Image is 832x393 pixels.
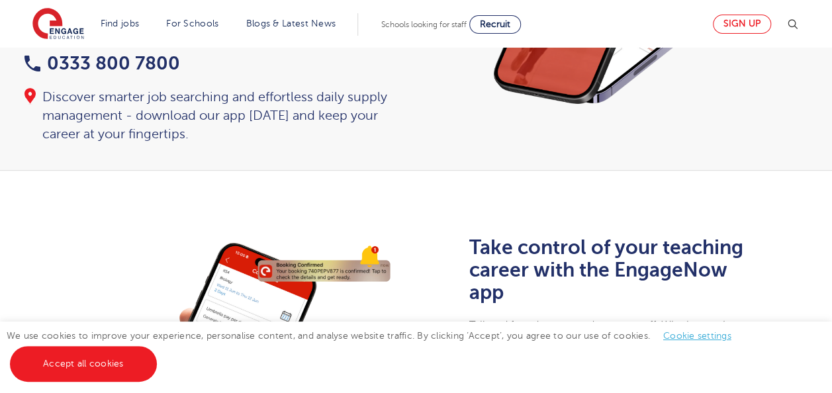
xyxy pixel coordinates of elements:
[101,19,140,28] a: Find jobs
[24,88,403,144] div: Discover smarter job searching and effortless daily supply management - download our app [DATE] a...
[469,320,745,367] span: Tailored for educators and support staff. Whether you’re planning ahead or managing daily booking...
[381,20,467,29] span: Schools looking for staff
[246,19,336,28] a: Blogs & Latest News
[7,331,745,369] span: We use cookies to improve your experience, personalise content, and analyse website traffic. By c...
[469,236,743,304] b: Take control of your teaching career with the EngageNow app
[663,331,731,341] a: Cookie settings
[480,19,510,29] span: Recruit
[166,19,218,28] a: For Schools
[10,346,157,382] a: Accept all cookies
[24,53,180,73] a: 0333 800 7800
[469,15,521,34] a: Recruit
[32,8,84,41] img: Engage Education
[713,15,771,34] a: Sign up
